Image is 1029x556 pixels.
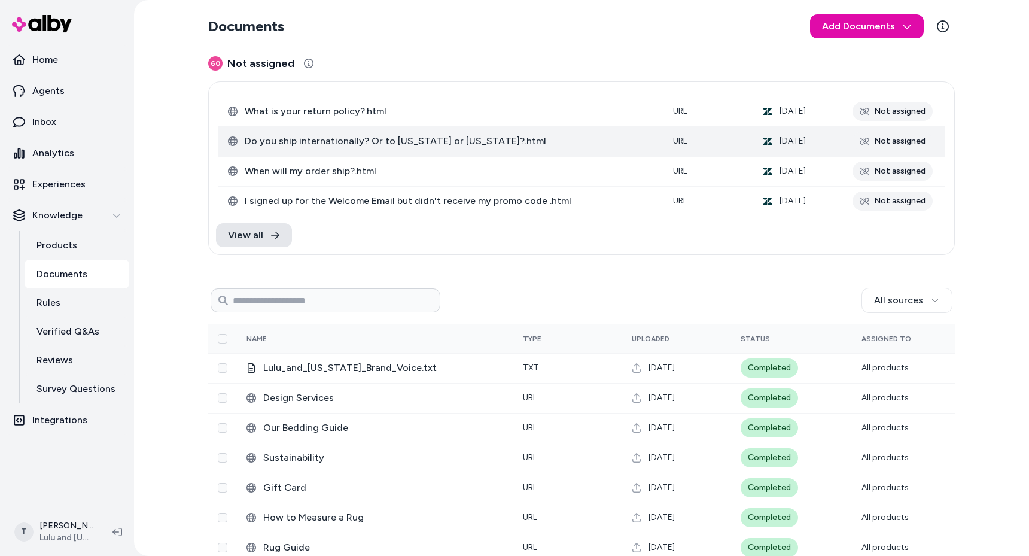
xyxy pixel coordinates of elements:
[263,511,504,525] span: How to Measure a Rug
[741,448,798,467] div: Completed
[208,17,284,36] h2: Documents
[853,132,933,151] div: Not assigned
[228,164,654,178] div: When will my order ship?.html
[861,288,952,313] button: All sources
[523,482,537,493] span: URL
[25,260,129,288] a: Documents
[245,164,654,178] span: When will my order ship?.html
[632,335,669,343] span: Uploaded
[523,393,537,403] span: URL
[246,334,336,344] div: Name
[741,478,798,497] div: Completed
[673,136,687,146] span: URL
[36,267,87,281] p: Documents
[245,194,654,208] span: I signed up for the Welcome Email but didn't receive my promo code .html
[523,363,539,373] span: txt
[853,192,933,211] div: Not assigned
[218,334,227,344] button: Select all
[861,512,909,522] span: All products
[216,223,292,247] a: View all
[7,513,103,551] button: T[PERSON_NAME]Lulu and [US_STATE]
[263,391,504,405] span: Design Services
[218,543,227,552] button: Select row
[780,165,806,177] span: [DATE]
[246,540,504,555] div: Rug Guide
[218,423,227,433] button: Select row
[5,77,129,105] a: Agents
[861,335,911,343] span: Assigned To
[245,134,654,148] span: Do you ship internationally? Or to [US_STATE] or [US_STATE]?.html
[32,146,74,160] p: Analytics
[861,452,909,463] span: All products
[5,170,129,199] a: Experiences
[228,194,654,208] div: I signed up for the Welcome Email but didn't receive my promo code .html
[228,104,654,119] div: What is your return policy?.html
[218,363,227,373] button: Select row
[218,513,227,522] button: Select row
[246,391,504,405] div: Design Services
[5,201,129,230] button: Knowledge
[523,335,541,343] span: Type
[874,293,923,308] span: All sources
[228,228,263,242] span: View all
[861,363,909,373] span: All products
[263,540,504,555] span: Rug Guide
[523,452,537,463] span: URL
[14,522,34,542] span: T
[12,15,72,32] img: alby Logo
[228,134,654,148] div: Do you ship internationally? Or to Hawaii or Alaska?.html
[673,166,687,176] span: URL
[36,324,99,339] p: Verified Q&As
[649,452,675,464] span: [DATE]
[25,231,129,260] a: Products
[861,542,909,552] span: All products
[246,421,504,435] div: Our Bedding Guide
[32,53,58,67] p: Home
[853,102,933,121] div: Not assigned
[263,451,504,465] span: Sustainability
[32,177,86,192] p: Experiences
[741,418,798,437] div: Completed
[246,481,504,495] div: Gift Card
[741,358,798,378] div: Completed
[523,512,537,522] span: URL
[5,108,129,136] a: Inbox
[245,104,654,119] span: What is your return policy?.html
[36,296,60,310] p: Rules
[780,135,806,147] span: [DATE]
[673,196,687,206] span: URL
[32,84,65,98] p: Agents
[523,542,537,552] span: URL
[649,542,675,554] span: [DATE]
[853,162,933,181] div: Not assigned
[32,413,87,427] p: Integrations
[780,195,806,207] span: [DATE]
[218,393,227,403] button: Select row
[263,421,504,435] span: Our Bedding Guide
[649,392,675,404] span: [DATE]
[673,106,687,116] span: URL
[649,362,675,374] span: [DATE]
[780,105,806,117] span: [DATE]
[5,45,129,74] a: Home
[39,532,93,544] span: Lulu and [US_STATE]
[861,482,909,493] span: All products
[25,317,129,346] a: Verified Q&As
[36,353,73,367] p: Reviews
[741,335,770,343] span: Status
[32,115,56,129] p: Inbox
[741,388,798,408] div: Completed
[5,406,129,435] a: Integrations
[39,520,93,532] p: [PERSON_NAME]
[263,481,504,495] span: Gift Card
[25,375,129,403] a: Survey Questions
[227,55,294,72] span: Not assigned
[246,511,504,525] div: How to Measure a Rug
[208,56,223,71] span: 60
[810,14,924,38] button: Add Documents
[5,139,129,168] a: Analytics
[25,288,129,317] a: Rules
[218,483,227,493] button: Select row
[523,423,537,433] span: URL
[36,382,115,396] p: Survey Questions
